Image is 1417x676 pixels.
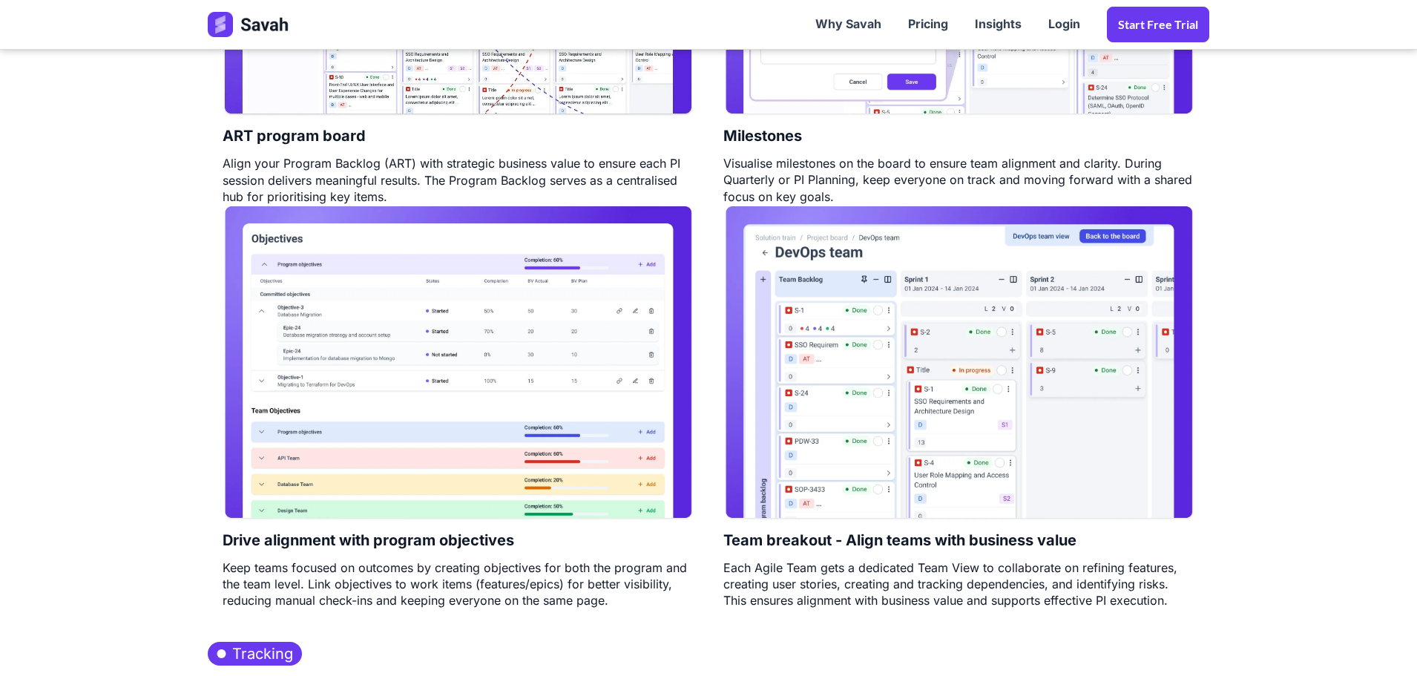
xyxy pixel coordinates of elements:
[723,521,1076,559] h4: Team breakout - Align teams with business value
[208,642,302,666] h3: Tracking
[1035,1,1094,47] a: Login
[723,559,1194,609] div: Each Agile Team gets a dedicated Team View to collaborate on refining features, creating user sto...
[802,1,895,47] a: Why Savah
[723,205,1194,520] img: Breakout Team View - Savah
[223,521,514,559] h4: Drive alignment with program objectives
[961,1,1035,47] a: Insights
[723,155,1194,205] div: Visualise milestones on the board to ensure team alignment and clarity. During Quarterly or PI Pl...
[1107,7,1209,42] a: Start Free trial
[1343,605,1417,676] iframe: Chat Widget
[723,117,802,155] h4: Milestones
[223,117,366,155] h4: ART program board
[895,1,961,47] a: Pricing
[223,559,694,609] div: Keep teams focused on outcomes by creating objectives for both the program and the team level. Li...
[223,155,694,205] div: Align your Program Backlog (ART) with strategic business value to ensure each PI session delivers...
[223,205,694,520] img: Program Objectives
